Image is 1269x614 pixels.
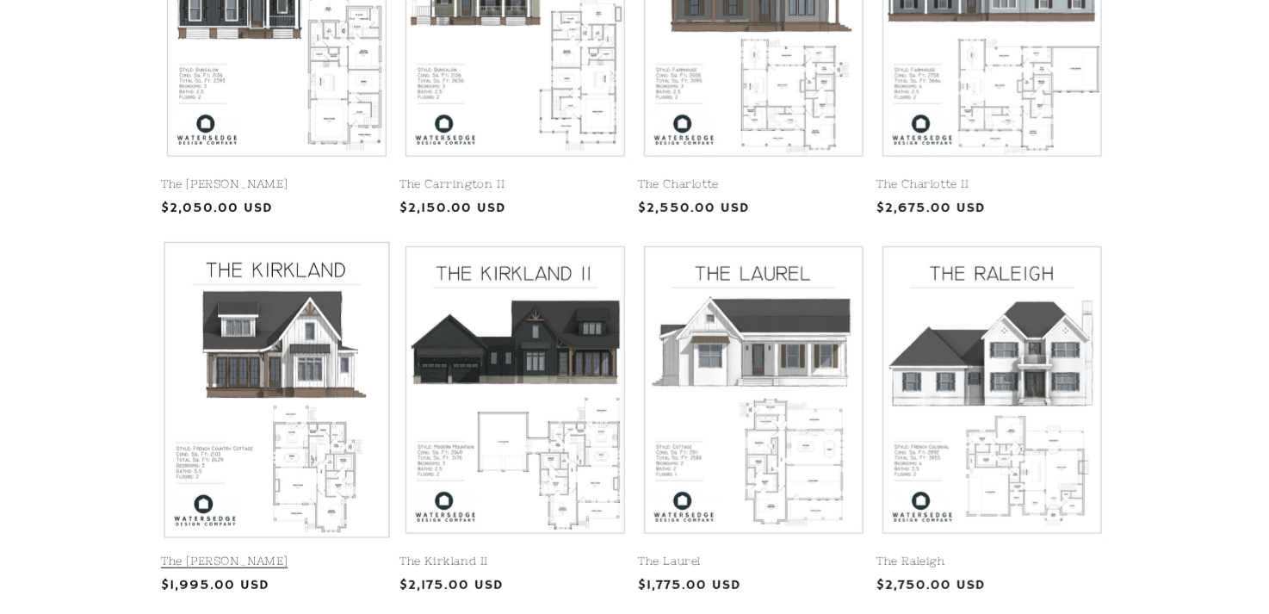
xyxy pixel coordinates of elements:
a: The Charlotte [638,177,870,192]
a: The Laurel [638,555,870,569]
a: The Kirkland II [399,555,631,569]
a: The Carrington II [399,177,631,192]
a: The [PERSON_NAME] [161,177,393,192]
a: The Charlotte II [876,177,1108,192]
a: The [PERSON_NAME] [161,555,393,569]
a: The Raleigh [876,555,1108,569]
